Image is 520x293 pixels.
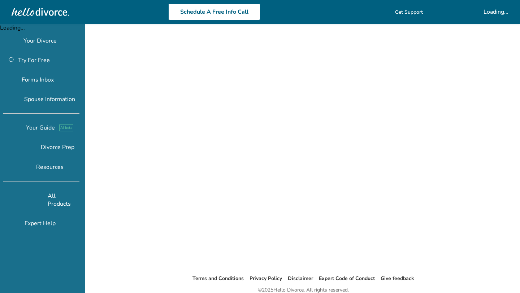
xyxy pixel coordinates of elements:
[250,275,282,282] a: Privacy Policy
[168,4,260,20] a: Schedule A Free Info Call
[64,163,111,171] span: expand_more
[4,77,17,83] span: inbox
[484,8,508,16] div: Loading...
[395,9,423,16] span: Get Support
[4,125,22,131] span: explore
[4,163,64,171] span: Resources
[4,96,20,102] span: people
[4,38,19,44] span: flag_2
[429,8,478,16] span: shopping_cart
[4,197,43,203] span: shopping_basket
[359,9,423,16] a: phone_in_talkGet Support
[59,124,73,131] span: AI beta
[381,274,414,283] li: Give feedback
[359,9,392,15] span: phone_in_talk
[22,76,54,84] span: Forms Inbox
[4,144,36,150] span: list_alt_check
[192,275,244,282] a: Terms and Conditions
[4,220,20,226] span: groups
[319,275,375,282] a: Expert Code of Conduct
[288,274,313,283] li: Disclaimer
[4,164,32,170] span: menu_book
